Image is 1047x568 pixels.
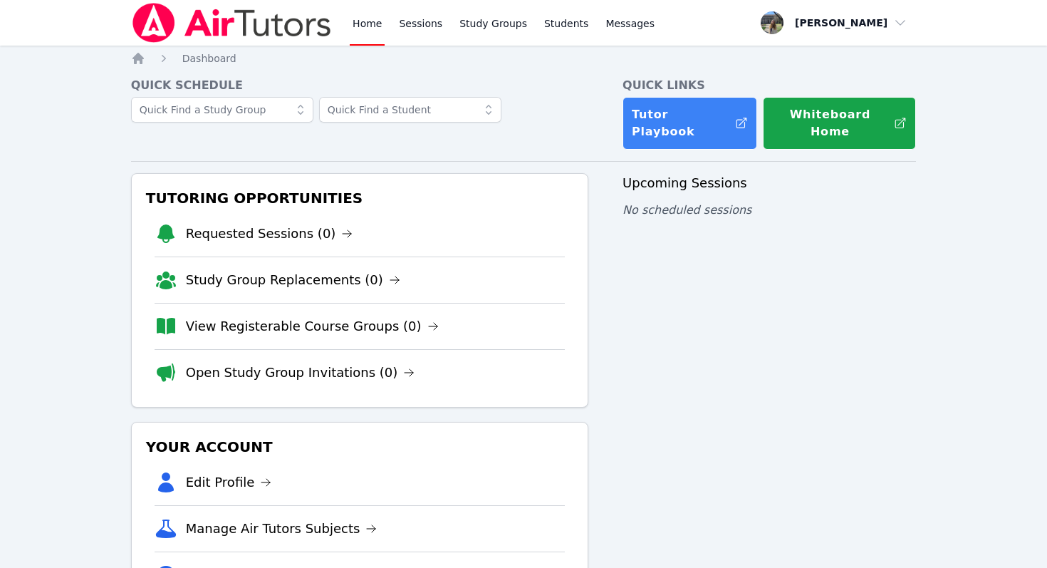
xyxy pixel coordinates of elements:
h3: Your Account [143,434,576,460]
a: Tutor Playbook [623,97,757,150]
input: Quick Find a Study Group [131,97,313,123]
a: Open Study Group Invitations (0) [186,363,415,383]
img: Air Tutors [131,3,333,43]
a: Study Group Replacements (0) [186,270,400,290]
a: View Registerable Course Groups (0) [186,316,439,336]
h3: Upcoming Sessions [623,173,916,193]
h4: Quick Links [623,77,916,94]
h4: Quick Schedule [131,77,588,94]
input: Quick Find a Student [319,97,501,123]
h3: Tutoring Opportunities [143,185,576,211]
span: No scheduled sessions [623,203,751,217]
button: Whiteboard Home [763,97,916,150]
a: Dashboard [182,51,236,66]
span: Dashboard [182,53,236,64]
a: Requested Sessions (0) [186,224,353,244]
span: Messages [605,16,655,31]
a: Edit Profile [186,473,272,492]
nav: Breadcrumb [131,51,917,66]
a: Manage Air Tutors Subjects [186,519,377,539]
